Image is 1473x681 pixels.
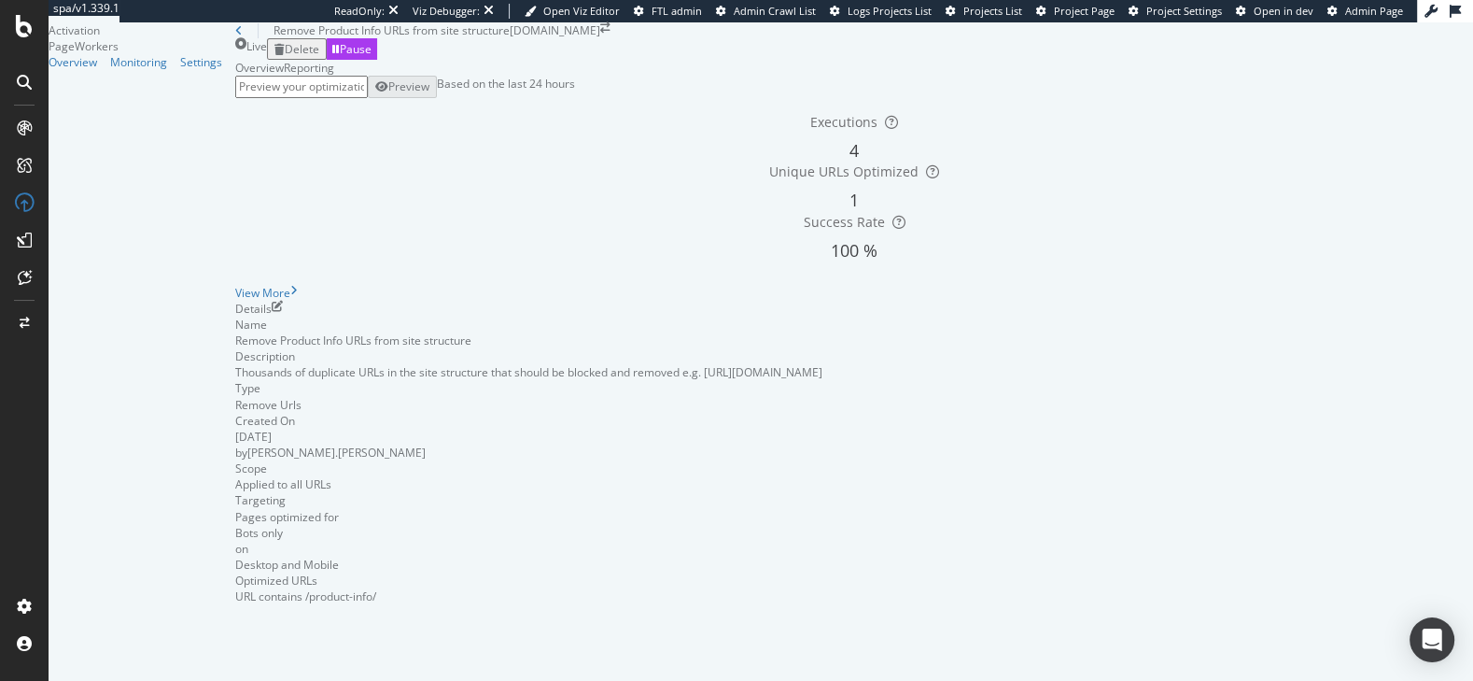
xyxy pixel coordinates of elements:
[235,317,1473,333] div: Name
[437,76,575,97] div: Based on the last 24 hours
[634,4,702,19] a: FTL admin
[272,301,283,312] div: pen-to-square
[600,22,610,34] div: arrow-right-arrow-left
[368,76,437,97] button: Preview
[235,413,1473,429] div: Created On
[388,78,429,94] div: Preview
[849,189,859,211] span: 1
[1327,4,1403,19] a: Admin Page
[963,4,1022,18] span: Projects List
[235,397,302,413] span: Remove Urls
[235,333,1473,348] div: Remove Product Info URLs from site structure
[235,317,1473,605] div: Applied to all URLs
[235,429,1473,461] div: [DATE]
[235,525,1473,541] div: Bots only
[180,54,222,70] a: Settings
[543,4,620,18] span: Open Viz Editor
[810,113,877,131] span: Executions
[285,41,319,57] div: Delete
[849,139,859,162] span: 4
[340,41,372,57] div: Pause
[235,25,243,36] a: Click to go back
[1345,4,1403,18] span: Admin Page
[1054,4,1115,18] span: Project Page
[510,22,600,38] div: [DOMAIN_NAME]
[804,213,885,231] span: Success Rate
[525,4,620,19] a: Open Viz Editor
[235,445,1473,461] div: by [PERSON_NAME].[PERSON_NAME]
[716,4,816,19] a: Admin Crawl List
[1236,4,1313,19] a: Open in dev
[235,60,284,76] div: Overview
[652,4,702,18] span: FTL admin
[235,380,1473,396] div: Type
[1146,4,1222,18] span: Project Settings
[734,4,816,18] span: Admin Crawl List
[334,4,385,19] div: ReadOnly:
[49,54,97,70] a: Overview
[235,301,272,317] div: Details
[246,38,267,60] div: Live
[235,397,302,413] div: neutral label
[831,239,877,262] span: 100 %
[946,4,1022,19] a: Projects List
[235,509,1473,574] div: Pages optimized for on
[235,573,1473,589] div: Optimized URLs
[235,589,376,604] span: URL contains /product-info/
[413,4,480,19] div: Viz Debugger:
[848,4,932,18] span: Logs Projects List
[274,22,510,38] div: Remove Product Info URLs from site structure
[235,557,1473,573] div: Desktop and Mobile
[1036,4,1115,19] a: Project Page
[110,54,167,70] a: Monitoring
[1410,617,1454,662] div: Open Intercom Messenger
[235,364,1473,380] div: Thousands of duplicate URLs in the site structure that should be blocked and removed e.g. [URL][D...
[1129,4,1222,19] a: Project Settings
[235,285,298,301] a: View More
[235,76,368,97] input: Preview your optimization on a URL
[235,461,1473,476] div: Scope
[267,38,327,60] button: Delete
[830,4,932,19] a: Logs Projects List
[284,60,334,76] div: Reporting
[49,22,235,38] div: Activation
[49,38,235,54] div: PageWorkers
[235,285,290,301] div: View More
[327,38,377,60] button: Pause
[235,348,1473,364] div: Description
[769,163,919,180] span: Unique URLs Optimized
[235,492,1473,508] div: Targeting
[1254,4,1313,18] span: Open in dev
